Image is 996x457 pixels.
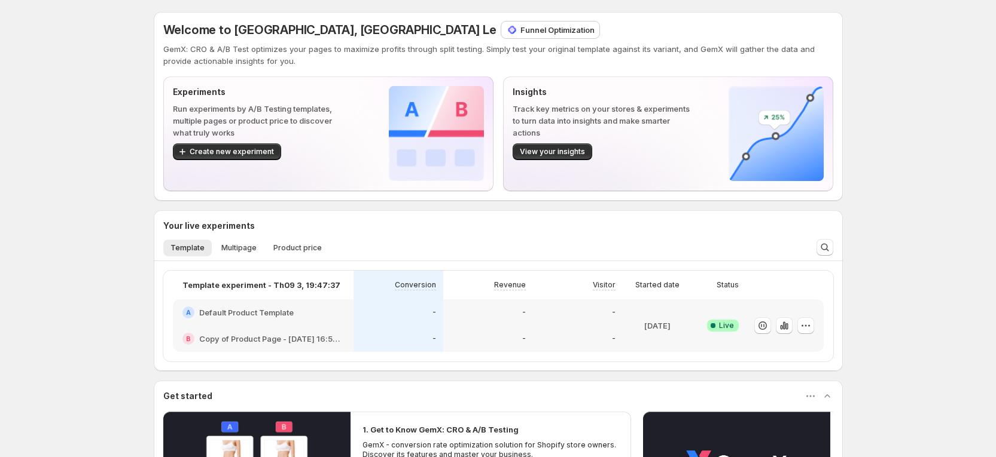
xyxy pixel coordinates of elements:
[163,220,255,232] h3: Your live experiments
[520,24,595,36] p: Funnel Optimization
[644,320,671,332] p: [DATE]
[593,280,616,290] p: Visitor
[221,243,257,253] span: Multipage
[363,424,519,435] h2: 1. Get to Know GemX: CRO & A/B Testing
[522,334,526,343] p: -
[163,43,833,67] p: GemX: CRO & A/B Test optimizes your pages to maximize profits through split testing. Simply test ...
[506,24,518,36] img: Funnel Optimization
[513,103,690,139] p: Track key metrics on your stores & experiments to turn data into insights and make smarter actions
[612,308,616,317] p: -
[432,308,436,317] p: -
[173,143,281,160] button: Create new experiment
[199,333,344,345] h2: Copy of Product Page - [DATE] 16:53:53
[513,86,690,98] p: Insights
[395,280,436,290] p: Conversion
[182,279,340,291] p: Template experiment - Th09 3, 19:47:37
[432,334,436,343] p: -
[173,86,351,98] p: Experiments
[612,334,616,343] p: -
[817,239,833,256] button: Search and filter results
[717,280,739,290] p: Status
[729,86,824,181] img: Insights
[520,147,585,157] span: View your insights
[273,243,322,253] span: Product price
[186,309,191,316] h2: A
[170,243,205,253] span: Template
[522,308,526,317] p: -
[190,147,274,157] span: Create new experiment
[494,280,526,290] p: Revenue
[163,23,497,37] span: Welcome to [GEOGRAPHIC_DATA], [GEOGRAPHIC_DATA] Le
[719,321,734,330] span: Live
[163,390,212,402] h3: Get started
[199,306,294,318] h2: Default Product Template
[513,143,592,160] button: View your insights
[635,280,680,290] p: Started date
[389,86,484,181] img: Experiments
[186,335,191,342] h2: B
[173,103,351,139] p: Run experiments by A/B Testing templates, multiple pages or product price to discover what truly ...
